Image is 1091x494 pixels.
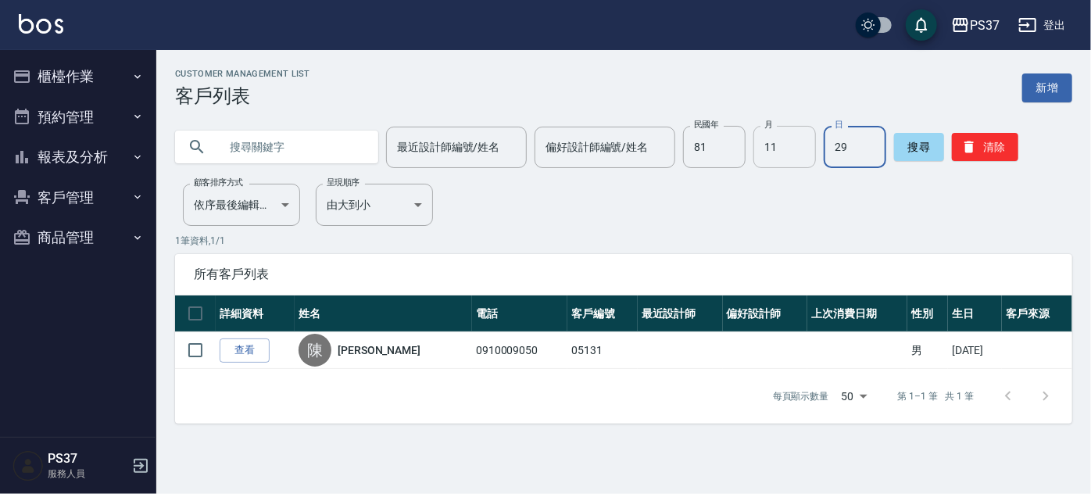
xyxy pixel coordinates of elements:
[48,467,127,481] p: 服務人員
[6,56,150,97] button: 櫃檯作業
[807,295,907,332] th: 上次消費日期
[299,334,331,367] div: 陳
[13,450,44,481] img: Person
[175,69,310,79] h2: Customer Management List
[194,267,1053,282] span: 所有客戶列表
[327,177,359,188] label: 呈現順序
[906,9,937,41] button: save
[764,119,772,131] label: 月
[948,332,1002,369] td: [DATE]
[898,389,974,403] p: 第 1–1 筆 共 1 筆
[19,14,63,34] img: Logo
[567,332,638,369] td: 05131
[316,184,433,226] div: 由大到小
[6,217,150,258] button: 商品管理
[6,97,150,138] button: 預約管理
[6,137,150,177] button: 報表及分析
[638,295,723,332] th: 最近設計師
[194,177,243,188] label: 顧客排序方式
[1012,11,1072,40] button: 登出
[948,295,1002,332] th: 生日
[219,126,366,168] input: 搜尋關鍵字
[694,119,718,131] label: 民國年
[723,295,808,332] th: 偏好設計師
[773,389,829,403] p: 每頁顯示數量
[945,9,1006,41] button: PS37
[894,133,944,161] button: 搜尋
[952,133,1018,161] button: 清除
[48,451,127,467] h5: PS37
[835,119,842,131] label: 日
[1002,295,1072,332] th: 客戶來源
[907,295,948,332] th: 性別
[907,332,948,369] td: 男
[970,16,1000,35] div: PS37
[338,342,420,358] a: [PERSON_NAME]
[6,177,150,218] button: 客戶管理
[1022,73,1072,102] a: 新增
[835,375,873,417] div: 50
[295,295,472,332] th: 姓名
[183,184,300,226] div: 依序最後編輯時間
[175,234,1072,248] p: 1 筆資料, 1 / 1
[216,295,295,332] th: 詳細資料
[220,338,270,363] a: 查看
[472,332,567,369] td: 0910009050
[472,295,567,332] th: 電話
[567,295,638,332] th: 客戶編號
[175,85,310,107] h3: 客戶列表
